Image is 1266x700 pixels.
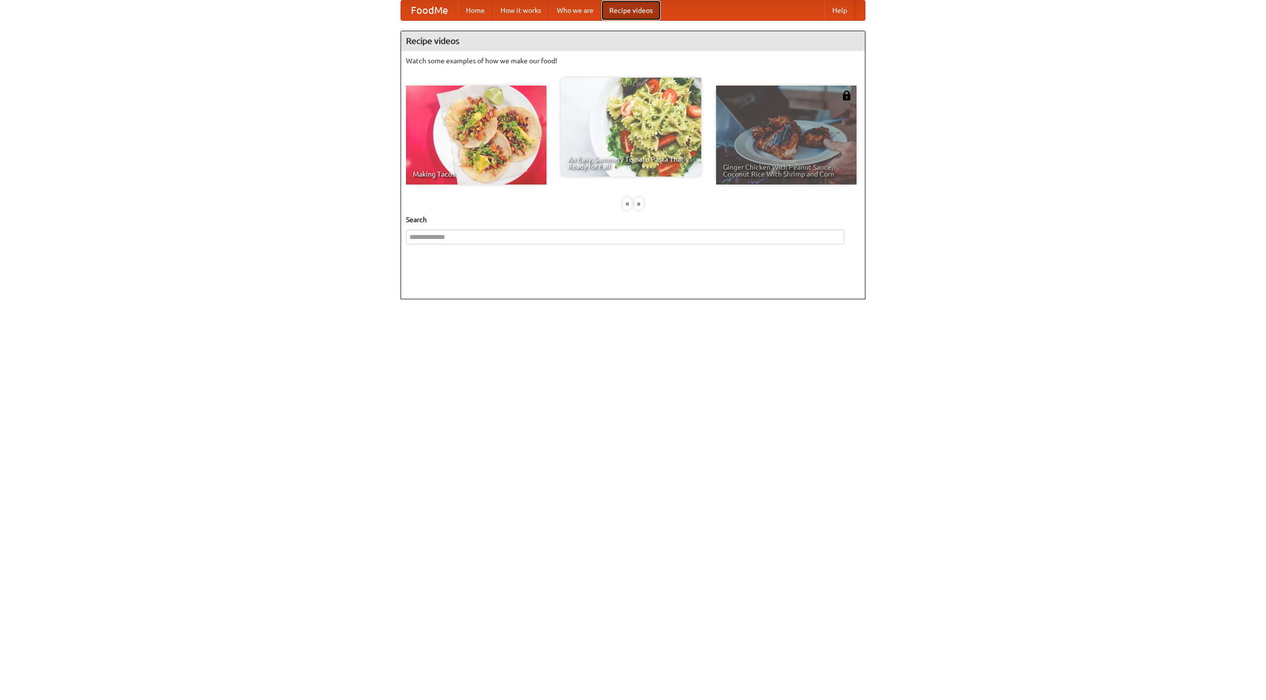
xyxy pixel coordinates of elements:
a: FoodMe [401,0,458,20]
img: 483408.png [842,91,852,100]
a: Who we are [549,0,601,20]
a: Making Tacos [406,86,546,185]
span: Making Tacos [413,171,540,178]
div: « [623,197,632,210]
a: How it works [493,0,549,20]
h5: Search [406,215,860,225]
div: » [634,197,643,210]
a: An Easy, Summery Tomato Pasta That's Ready for Fall [561,78,701,177]
a: Help [824,0,855,20]
a: Recipe videos [601,0,661,20]
span: An Easy, Summery Tomato Pasta That's Ready for Fall [568,156,694,170]
a: Home [458,0,493,20]
h4: Recipe videos [401,31,865,51]
p: Watch some examples of how we make our food! [406,56,860,66]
